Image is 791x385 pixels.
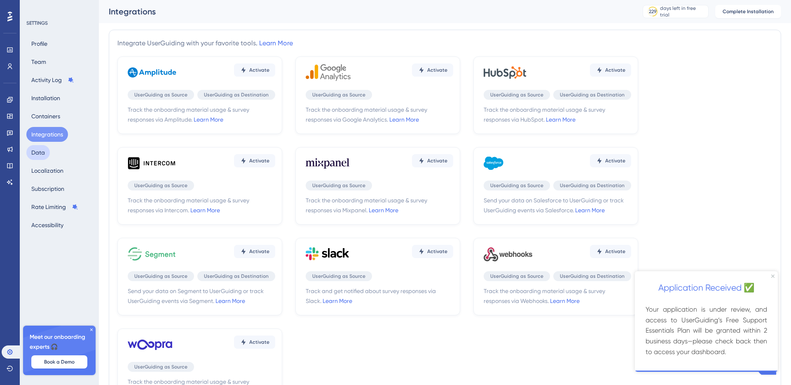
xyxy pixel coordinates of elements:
a: Learn More [190,207,220,214]
span: Meet our onboarding experts 🎧 [30,332,89,352]
span: UserGuiding as Source [312,273,365,279]
span: UserGuiding as Destination [204,92,269,98]
span: Activate [427,248,447,255]
a: Learn More [550,298,580,304]
button: Activate [412,245,453,258]
span: Activate [249,339,269,345]
img: launcher-image-alternative-text [2,5,17,20]
a: Learn More [259,39,293,47]
span: Activate [605,67,625,73]
button: Activate [234,245,275,258]
button: Localization [26,163,68,178]
a: Learn More [369,207,398,214]
button: Subscription [26,181,69,196]
button: Activate [234,336,275,349]
div: SETTINGS [26,20,93,26]
span: Activate [249,67,269,73]
span: Track the onboarding material usage & survey responses via Mixpanel. [306,195,453,215]
div: days left in free trial [660,5,706,18]
h2: Application Received ✅ [7,10,136,24]
button: Activate [234,63,275,77]
span: UserGuiding as Source [134,92,187,98]
a: Learn More [575,207,605,214]
button: Activate [590,245,631,258]
button: Profile [26,36,52,51]
button: Installation [26,91,65,106]
button: Activity Log [26,73,79,87]
a: Learn More [194,116,223,123]
span: Activate [605,248,625,255]
span: Activate [427,67,447,73]
button: Activate [590,63,631,77]
span: UserGuiding as Source [134,273,187,279]
span: UserGuiding as Source [312,182,365,189]
a: Learn More [389,116,419,123]
span: Complete Installation [723,8,774,15]
button: Accessibility [26,218,68,232]
span: Track the onboarding material usage & survey responses via HubSpot. [484,105,631,124]
span: UserGuiding as Source [490,182,543,189]
button: Rate Limiting [26,200,83,214]
span: Book a Demo [44,359,75,365]
button: Team [26,54,51,69]
div: 229 [649,8,657,15]
button: Integrations [26,127,68,142]
span: UserGuiding as Source [134,182,187,189]
span: Activate [249,248,269,255]
h3: Your application is under review, and access to UserGuiding’s Free Support Essentials Plan will b... [11,33,132,86]
button: Containers [26,109,65,124]
button: Activate [234,154,275,167]
span: UserGuiding as Source [490,92,543,98]
span: Send your data on Salesforce to UserGuiding or track UserGuiding events via Salesforce. [484,195,631,215]
a: Learn More [215,298,245,304]
span: UserGuiding as Source [134,364,187,370]
button: Data [26,145,50,160]
span: UserGuiding as Source [490,273,543,279]
span: Activate [427,157,447,164]
a: Learn More [323,298,352,304]
button: Activate [412,63,453,77]
span: UserGuiding as Destination [560,182,625,189]
a: Learn More [546,116,576,123]
button: Activate [590,154,631,167]
span: UserGuiding as Destination [560,92,625,98]
button: Activate [412,154,453,167]
div: Integrations [109,6,622,17]
button: Complete Installation [715,5,781,18]
div: Close Preview [136,3,140,7]
span: UserGuiding as Destination [204,273,269,279]
span: Track the onboarding material usage & survey responses via Intercom. [128,195,275,215]
span: UserGuiding as Destination [560,273,625,279]
span: Track and get notified about survey responses via Slack. [306,286,453,306]
span: Send your data on Segment to UserGuiding or track UserGuiding events via Segment. [128,286,275,306]
span: Activate [249,157,269,164]
span: Track the onboarding material usage & survey responses via Google Analytics. [306,105,453,124]
span: Track the onboarding material usage & survey responses via Amplitude. [128,105,275,124]
button: Book a Demo [31,355,87,369]
span: Track the onboarding material usage & survey responses via Webhooks. [484,286,631,306]
div: Integrate UserGuiding with your favorite tools. [117,38,293,48]
span: Activate [605,157,625,164]
span: UserGuiding as Source [312,92,365,98]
